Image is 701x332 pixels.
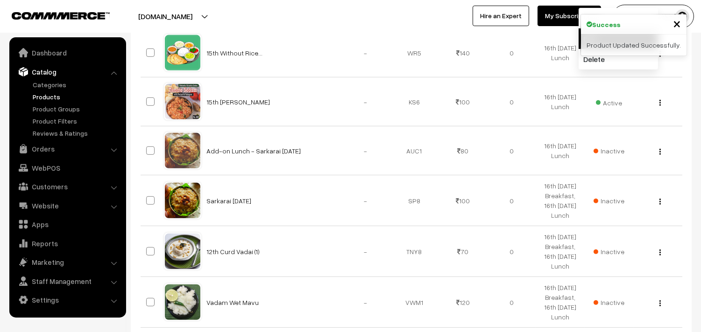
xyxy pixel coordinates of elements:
[390,28,439,77] td: WR5
[12,63,123,80] a: Catalog
[390,226,439,277] td: TNY8
[12,9,93,21] a: COMMMERCE
[341,175,390,226] td: -
[30,116,123,126] a: Product Filters
[594,247,624,256] span: Inactive
[659,300,661,306] img: Menu
[487,277,536,328] td: 0
[12,291,123,308] a: Settings
[12,44,123,61] a: Dashboard
[12,159,123,176] a: WebPOS
[439,126,487,175] td: 80
[673,14,681,32] span: ×
[536,277,585,328] td: 16th [DATE] Breakfast, 16th [DATE] Lunch
[341,226,390,277] td: -
[12,140,123,157] a: Orders
[390,126,439,175] td: AUC1
[390,175,439,226] td: SP8
[659,100,661,106] img: Menu
[341,277,390,328] td: -
[594,146,624,156] span: Inactive
[473,6,529,26] a: Hire an Expert
[487,175,536,226] td: 0
[207,298,259,306] a: Vadam Wet Mavu
[487,226,536,277] td: 0
[207,197,252,205] a: Sarkarai [DATE]
[579,28,658,49] a: Edit
[596,96,622,108] span: Active
[536,175,585,226] td: 16th [DATE] Breakfast, 16th [DATE] Lunch
[673,16,681,30] button: Close
[536,126,585,175] td: 16th [DATE] Lunch
[536,226,585,277] td: 16th [DATE] Breakfast, 16th [DATE] Lunch
[675,9,689,23] img: user
[390,77,439,126] td: KS6
[30,92,123,102] a: Products
[30,104,123,114] a: Product Groups
[594,297,624,307] span: Inactive
[439,77,487,126] td: 100
[439,226,487,277] td: 70
[594,196,624,206] span: Inactive
[207,248,260,256] a: 12th Curd Vadai (1)
[659,199,661,205] img: Menu
[659,249,661,256] img: Menu
[106,5,225,28] button: [DOMAIN_NAME]
[536,28,585,77] td: 16th [DATE] Lunch
[341,77,390,126] td: -
[30,80,123,90] a: Categories
[439,277,487,328] td: 120
[579,8,658,28] a: View
[439,175,487,226] td: 100
[659,149,661,155] img: Menu
[207,49,263,57] a: 15th Without Rice...
[12,254,123,270] a: Marketing
[12,12,110,19] img: COMMMERCE
[12,178,123,195] a: Customers
[487,77,536,126] td: 0
[341,126,390,175] td: -
[487,28,536,77] td: 0
[390,277,439,328] td: VWM1
[579,49,658,69] a: Delete
[12,197,123,214] a: Website
[30,128,123,138] a: Reviews & Ratings
[487,126,536,175] td: 0
[613,5,694,28] button: [PERSON_NAME] s…
[581,35,687,55] div: Product Updated Successfully.
[12,235,123,252] a: Reports
[439,28,487,77] td: 140
[12,273,123,290] a: Staff Management
[341,28,390,77] td: -
[207,147,301,155] a: Add-on Lunch - Sarkarai [DATE]
[592,20,621,29] strong: Success
[207,98,270,106] a: 15th [PERSON_NAME]
[536,77,585,126] td: 16th [DATE] Lunch
[12,216,123,233] a: Apps
[538,6,601,26] a: My Subscription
